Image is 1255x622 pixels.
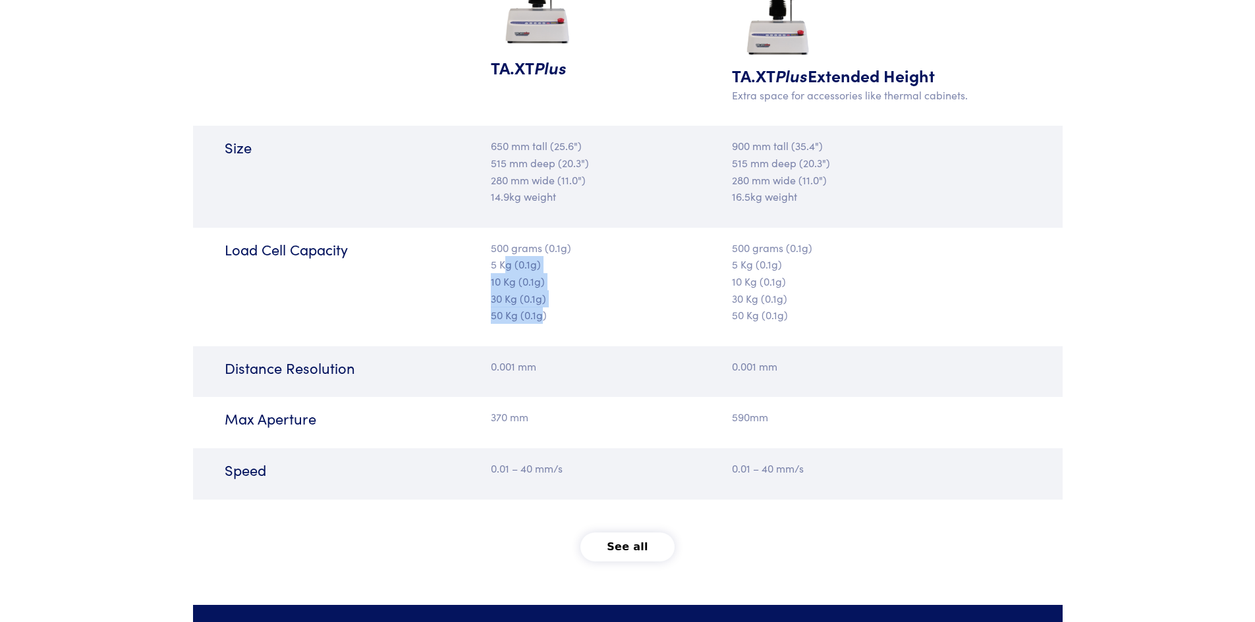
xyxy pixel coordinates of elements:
[732,409,982,426] p: 590mm
[491,460,620,477] p: 0.01 – 40 mm/s
[491,56,620,79] h5: TA.XT
[225,240,475,260] h6: Load Cell Capacity
[491,138,620,205] p: 650 mm tall (25.6") 515 mm deep (20.3") 280 mm wide (11.0") 14.9kg weight
[732,138,982,205] p: 900 mm tall (35.4") 515 mm deep (20.3") 280 mm wide (11.0") 16.5kg weight
[732,460,982,477] p: 0.01 – 40 mm/s
[491,409,620,426] p: 370 mm
[732,358,982,375] p: 0.001 mm
[732,240,982,324] p: 500 grams (0.1g) 5 Kg (0.1g) 10 Kg (0.1g) 30 Kg (0.1g) 50 Kg (0.1g)
[225,138,475,158] h6: Size
[491,358,620,375] p: 0.001 mm
[732,64,982,87] h5: TA.XT Extended Height
[225,460,475,480] h6: Speed
[534,56,567,79] span: Plus
[775,64,808,87] span: Plus
[732,87,982,104] p: Extra space for accessories like thermal cabinets.
[580,532,675,561] button: See all
[491,240,620,324] p: 500 grams (0.1g) 5 Kg (0.1g) 10 Kg (0.1g) 30 Kg (0.1g) 50 Kg (0.1g)
[225,409,475,429] h6: Max Aperture
[225,358,475,378] h6: Distance Resolution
